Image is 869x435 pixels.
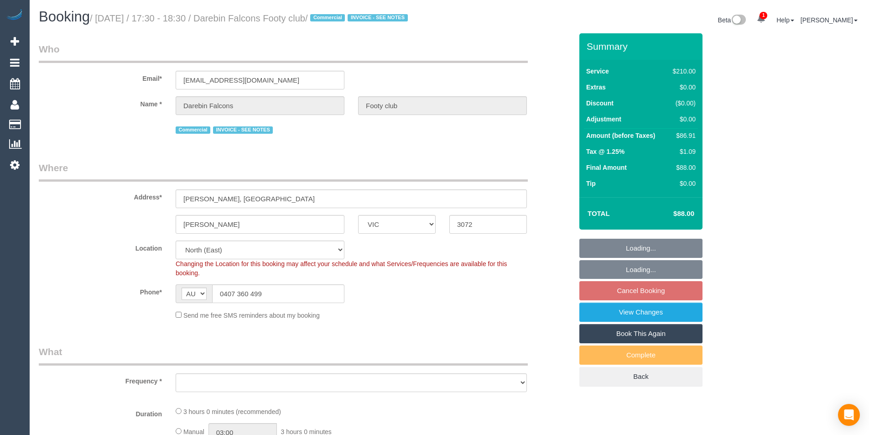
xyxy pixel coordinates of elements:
input: Email* [176,71,344,89]
a: Help [776,16,794,24]
input: First Name* [176,96,344,115]
label: Tax @ 1.25% [586,147,624,156]
small: / [DATE] / 17:30 - 18:30 / Darebin Falcons Footy club [90,13,411,23]
span: 3 hours 0 minutes (recommended) [183,408,281,415]
div: ($0.00) [669,99,696,108]
span: Changing the Location for this booking may affect your schedule and what Services/Frequencies are... [176,260,507,277]
div: $88.00 [669,163,696,172]
h4: $88.00 [646,210,694,218]
label: Frequency * [32,373,169,386]
div: $210.00 [669,67,696,76]
label: Email* [32,71,169,83]
label: Service [586,67,609,76]
div: Open Intercom Messenger [838,404,860,426]
label: Phone* [32,284,169,297]
img: Automaid Logo [5,9,24,22]
span: Send me free SMS reminders about my booking [183,312,320,319]
span: Commercial [176,126,210,134]
div: $1.09 [669,147,696,156]
span: 1 [760,12,767,19]
input: Suburb* [176,215,344,234]
span: INVOICE - SEE NOTES [213,126,273,134]
input: Last Name* [358,96,527,115]
label: Discount [586,99,614,108]
div: $0.00 [669,179,696,188]
legend: What [39,345,528,366]
a: Book This Again [579,324,702,343]
legend: Who [39,42,528,63]
div: $0.00 [669,83,696,92]
h3: Summary [587,41,698,52]
label: Location [32,241,169,253]
img: New interface [731,15,746,26]
label: Amount (before Taxes) [586,131,655,140]
span: Booking [39,9,90,25]
input: Post Code* [449,215,527,234]
label: Extras [586,83,606,92]
span: / [305,13,411,23]
label: Tip [586,179,596,188]
div: $86.91 [669,131,696,140]
a: View Changes [579,303,702,322]
strong: Total [588,210,610,217]
div: $0.00 [669,115,696,124]
label: Adjustment [586,115,621,124]
a: [PERSON_NAME] [801,16,858,24]
label: Final Amount [586,163,627,172]
a: Back [579,367,702,386]
label: Address* [32,189,169,202]
span: Commercial [310,14,345,21]
input: Phone* [212,284,344,303]
legend: Where [39,161,528,182]
span: INVOICE - SEE NOTES [348,14,407,21]
a: Beta [718,16,746,24]
label: Duration [32,406,169,419]
label: Name * [32,96,169,109]
a: 1 [752,9,770,29]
